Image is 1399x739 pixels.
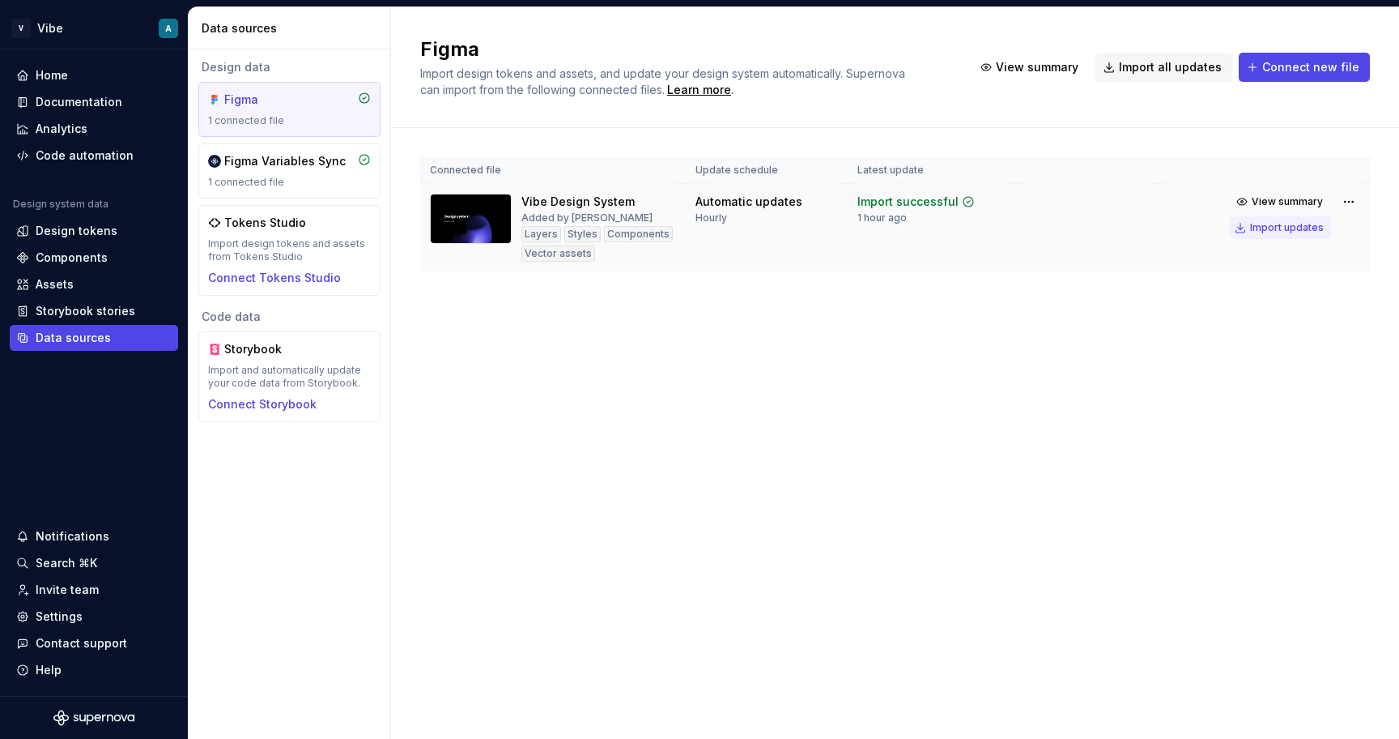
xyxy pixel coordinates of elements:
a: Figma Variables Sync1 connected file [198,143,381,199]
div: Data sources [36,330,111,346]
span: View summary [996,59,1078,75]
span: Import all updates [1119,59,1222,75]
div: Automatic updates [695,194,802,210]
div: Search ⌘K [36,555,97,571]
button: VVibeA [3,11,185,45]
a: Home [10,62,178,88]
div: Styles [564,226,601,242]
div: Design tokens [36,223,117,239]
div: Components [604,226,673,242]
div: Design system data [13,198,108,211]
div: Vibe [37,20,63,36]
a: Analytics [10,116,178,142]
span: . [665,84,734,96]
div: A [165,22,172,35]
div: Assets [36,276,74,293]
div: Analytics [36,121,87,137]
a: Settings [10,604,178,630]
div: Design data [198,59,381,75]
div: Home [36,67,68,83]
div: Contact support [36,635,127,651]
div: Layers [521,226,561,242]
div: Vibe Design System [521,194,635,210]
button: Import updates [1230,216,1331,239]
button: Connect new file [1239,53,1370,82]
th: Connected file [420,157,686,184]
a: Learn more [667,82,731,98]
div: Tokens Studio [224,215,306,231]
a: Code automation [10,143,178,169]
div: Invite team [36,582,99,598]
div: Import design tokens and assets from Tokens Studio [208,237,371,263]
a: Tokens StudioImport design tokens and assets from Tokens StudioConnect Tokens Studio [198,205,381,296]
div: Added by [PERSON_NAME] [521,211,653,224]
div: 1 connected file [208,176,371,189]
span: Import design tokens and assets, and update your design system automatically. Supernova can impor... [420,66,908,96]
div: Figma Variables Sync [224,153,346,169]
div: 1 hour ago [857,211,907,224]
div: Storybook stories [36,303,135,319]
button: Connect Storybook [208,396,317,412]
div: Figma [224,92,302,108]
a: StorybookImport and automatically update your code data from Storybook.Connect Storybook [198,331,381,422]
button: View summary [972,53,1089,82]
div: Data sources [202,20,384,36]
div: Hourly [695,211,727,224]
button: Contact support [10,630,178,656]
div: Help [36,662,62,678]
a: Documentation [10,89,178,115]
a: Assets [10,271,178,297]
div: Settings [36,609,83,625]
a: Components [10,245,178,271]
button: Notifications [10,523,178,549]
a: Figma1 connected file [198,82,381,137]
div: Components [36,250,108,266]
span: Connect new file [1262,59,1359,75]
div: Code automation [36,147,134,164]
a: Storybook stories [10,298,178,324]
div: Notifications [36,528,109,545]
button: Import all updates [1095,53,1232,82]
h2: Figma [420,36,953,62]
div: Import updates [1250,221,1324,234]
a: Data sources [10,325,178,351]
div: Import successful [857,194,959,210]
a: Design tokens [10,218,178,244]
button: Search ⌘K [10,550,178,576]
div: Storybook [224,341,302,357]
a: Invite team [10,577,178,603]
div: Documentation [36,94,122,110]
span: View summary [1252,195,1323,208]
button: Help [10,657,178,683]
div: Code data [198,309,381,325]
th: Update schedule [686,157,848,184]
button: Connect Tokens Studio [208,270,341,286]
div: 1 connected file [208,114,371,127]
div: Vector assets [521,246,595,262]
div: V [11,19,31,38]
button: View summary [1230,190,1331,213]
svg: Supernova Logo [53,710,134,726]
div: Import and automatically update your code data from Storybook. [208,364,371,390]
th: Latest update [848,157,1016,184]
